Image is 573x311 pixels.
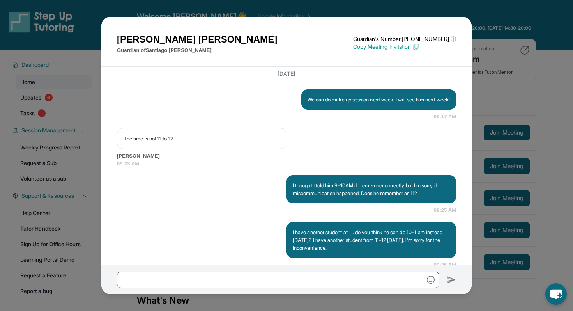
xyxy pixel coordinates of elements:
img: Emoji [427,276,435,284]
p: Guardian of Santiago [PERSON_NAME] [117,46,277,54]
img: Close Icon [457,25,463,32]
span: ⓘ [451,35,456,43]
p: Copy Meeting Invitation [353,43,456,51]
img: Send icon [447,275,456,284]
button: chat-button [545,283,567,305]
h1: [PERSON_NAME] [PERSON_NAME] [117,32,277,46]
h3: [DATE] [117,70,456,78]
span: 09:23 AM [117,160,456,168]
p: I have another student at 11. do you think he can do 10-11am instead [DATE]? i have another stude... [293,228,450,252]
p: Guardian's Number: [PHONE_NUMBER] [353,35,456,43]
p: I thought I told him 9-10AM if I remember correctly but I'm sorry if miscommunication happened. D... [293,181,450,197]
p: We can do make up session next week. I will see him next week! [308,96,450,103]
span: [PERSON_NAME] [117,152,456,160]
span: 09:25 AM [434,206,456,214]
p: The time is not 11 to 12 [124,135,280,142]
img: Copy Icon [412,43,419,50]
span: 09:17 AM [434,113,456,121]
span: 09:26 AM [434,261,456,269]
